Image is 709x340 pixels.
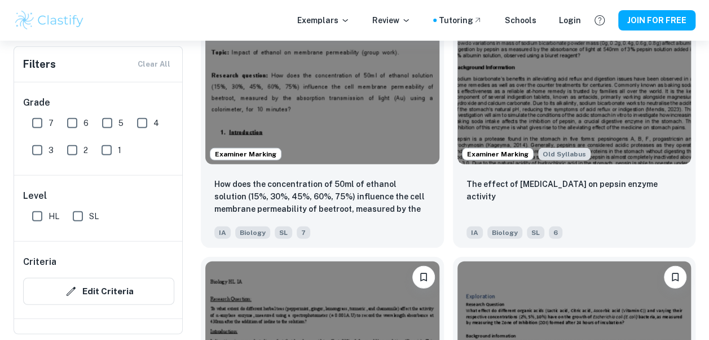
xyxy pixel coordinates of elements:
span: IA [214,226,231,239]
button: JOIN FOR FREE [618,10,695,30]
span: Biology [487,226,522,239]
span: 4 [153,117,159,129]
span: 3 [49,144,54,156]
span: 6 [83,117,89,129]
span: 7 [49,117,54,129]
img: Clastify logo [14,9,85,32]
span: Biology [235,226,270,239]
span: 6 [549,226,562,239]
a: Login [559,14,581,27]
span: IA [466,226,483,239]
span: Old Syllabus [538,148,591,160]
span: HL [49,210,59,223]
p: Review [372,14,411,27]
h6: Criteria [23,255,56,269]
span: 1 [118,144,121,156]
h6: Level [23,189,174,203]
span: SL [89,210,99,223]
span: 2 [83,144,88,156]
span: Examiner Marking [463,149,533,159]
p: The effect of sodium bicarbonate on pepsin enzyme activity [466,178,682,203]
h6: Grade [23,96,174,110]
span: 5 [118,117,124,129]
a: Tutoring [439,14,482,27]
span: SL [527,226,544,239]
button: Please log in to bookmark exemplars [412,266,435,289]
a: Schools [505,14,536,27]
button: Please log in to bookmark exemplars [664,266,686,289]
p: Exemplars [297,14,350,27]
span: 7 [297,226,310,239]
div: Starting from the May 2025 session, the Biology IA requirements have changed. It's OK to refer to... [538,148,591,160]
p: How does the concentration of 50ml of ethanol solution (15%, 30%, 45%, 60%, 75%) influence the ce... [214,178,430,216]
h6: Filters [23,56,56,72]
button: Help and Feedback [590,11,609,30]
button: Edit Criteria [23,278,174,305]
span: SL [275,226,292,239]
span: Examiner Marking [210,149,281,159]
